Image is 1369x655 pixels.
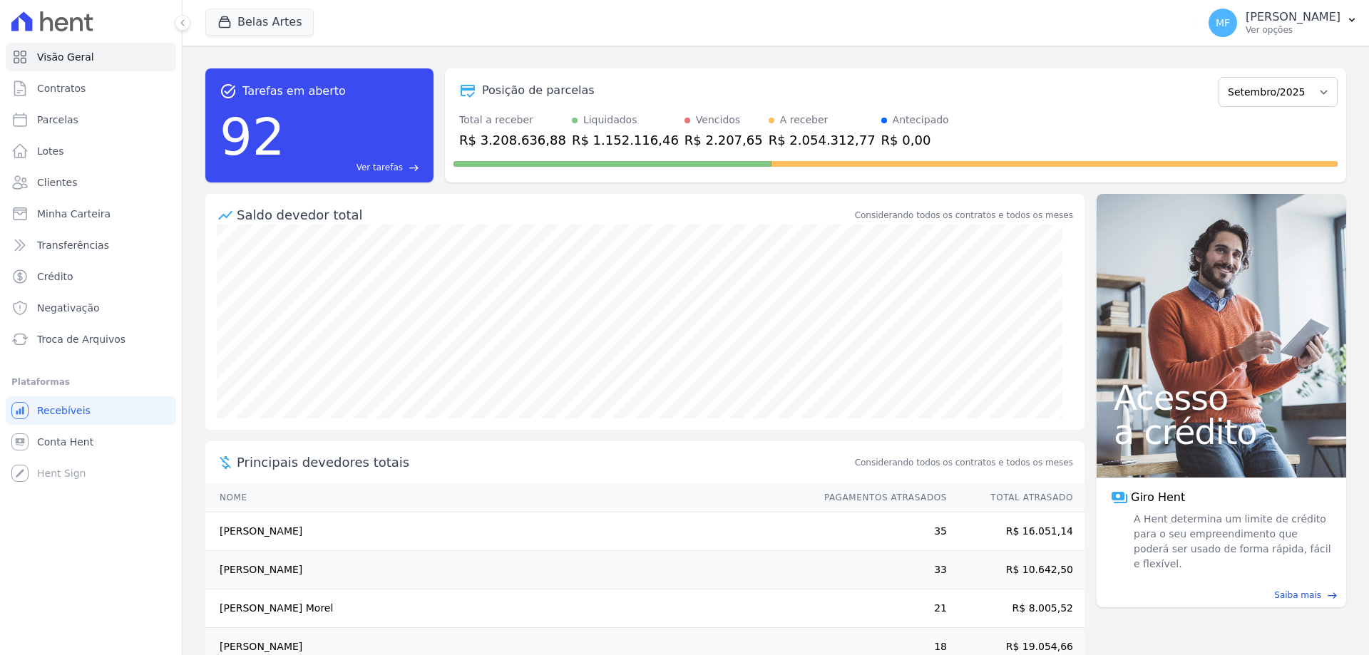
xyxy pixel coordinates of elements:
[811,483,948,512] th: Pagamentos Atrasados
[6,168,176,197] a: Clientes
[1246,10,1340,24] p: [PERSON_NAME]
[1274,589,1321,602] span: Saiba mais
[237,453,852,472] span: Principais devedores totais
[205,483,811,512] th: Nome
[205,589,811,628] td: [PERSON_NAME] Morel
[1197,3,1369,43] button: MF [PERSON_NAME] Ver opções
[855,209,1073,222] div: Considerando todos os contratos e todos os meses
[881,130,949,150] div: R$ 0,00
[1216,18,1230,28] span: MF
[37,50,94,64] span: Visão Geral
[6,396,176,425] a: Recebíveis
[357,161,403,174] span: Ver tarefas
[37,435,93,449] span: Conta Hent
[409,163,419,173] span: east
[6,43,176,71] a: Visão Geral
[1131,489,1185,506] span: Giro Hent
[205,551,811,589] td: [PERSON_NAME]
[6,294,176,322] a: Negativação
[37,238,109,252] span: Transferências
[684,130,763,150] div: R$ 2.207,65
[1114,381,1329,415] span: Acesso
[696,113,740,128] div: Vencidos
[37,81,86,96] span: Contratos
[37,301,100,315] span: Negativação
[220,100,285,174] div: 92
[11,373,170,391] div: Plataformas
[1114,415,1329,449] span: a crédito
[6,231,176,259] a: Transferências
[6,74,176,103] a: Contratos
[482,82,595,99] div: Posição de parcelas
[6,325,176,354] a: Troca de Arquivos
[242,83,346,100] span: Tarefas em aberto
[6,428,176,456] a: Conta Hent
[893,113,949,128] div: Antecipado
[948,589,1085,628] td: R$ 8.005,52
[6,137,176,165] a: Lotes
[1327,590,1338,601] span: east
[205,512,811,551] td: [PERSON_NAME]
[1131,512,1332,572] span: A Hent determina um limite de crédito para o seu empreendimento que poderá ser usado de forma ráp...
[6,200,176,228] a: Minha Carteira
[572,130,679,150] div: R$ 1.152.116,46
[37,332,125,346] span: Troca de Arquivos
[811,589,948,628] td: 21
[1246,24,1340,36] p: Ver opções
[948,551,1085,589] td: R$ 10.642,50
[948,483,1085,512] th: Total Atrasado
[6,262,176,291] a: Crédito
[37,175,77,190] span: Clientes
[237,205,852,225] div: Saldo devedor total
[769,130,876,150] div: R$ 2.054.312,77
[37,269,73,284] span: Crédito
[811,551,948,589] td: 33
[6,105,176,134] a: Parcelas
[948,512,1085,551] td: R$ 16.051,14
[855,456,1073,469] span: Considerando todos os contratos e todos os meses
[37,113,78,127] span: Parcelas
[459,130,566,150] div: R$ 3.208.636,88
[37,403,91,418] span: Recebíveis
[291,161,419,174] a: Ver tarefas east
[205,9,314,36] button: Belas Artes
[780,113,829,128] div: A receber
[37,207,111,221] span: Minha Carteira
[459,113,566,128] div: Total a receber
[220,83,237,100] span: task_alt
[1105,589,1338,602] a: Saiba mais east
[811,512,948,551] td: 35
[583,113,637,128] div: Liquidados
[37,144,64,158] span: Lotes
